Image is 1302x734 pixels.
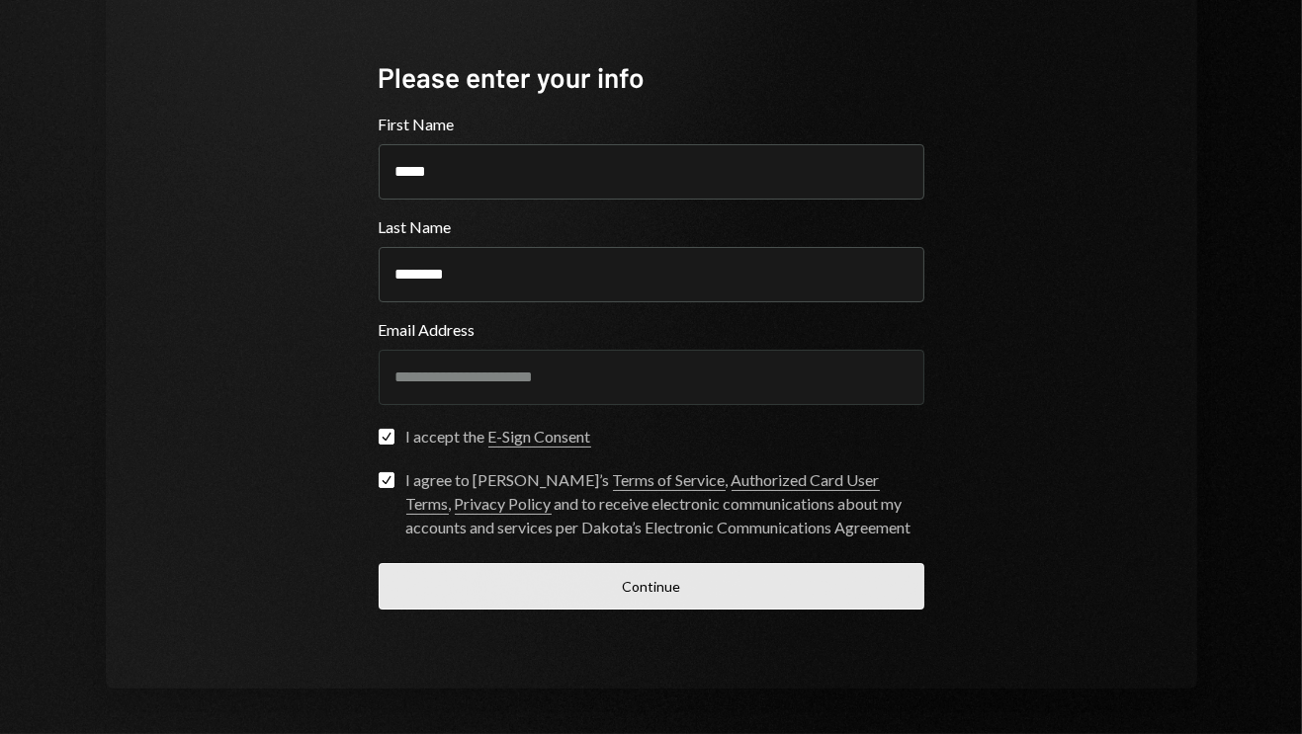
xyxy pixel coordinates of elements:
[455,494,552,515] a: Privacy Policy
[379,429,394,445] button: I accept the E-Sign Consent
[379,563,924,610] button: Continue
[379,215,924,239] label: Last Name
[406,425,591,449] div: I accept the
[488,427,591,448] a: E-Sign Consent
[379,472,394,488] button: I agree to [PERSON_NAME]’s Terms of Service, Authorized Card User Terms, Privacy Policy and to re...
[379,113,924,136] label: First Name
[379,318,924,342] label: Email Address
[406,468,924,539] div: I agree to [PERSON_NAME]’s , , and to receive electronic communications about my accounts and ser...
[613,470,726,491] a: Terms of Service
[379,58,924,97] div: Please enter your info
[406,470,880,515] a: Authorized Card User Terms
